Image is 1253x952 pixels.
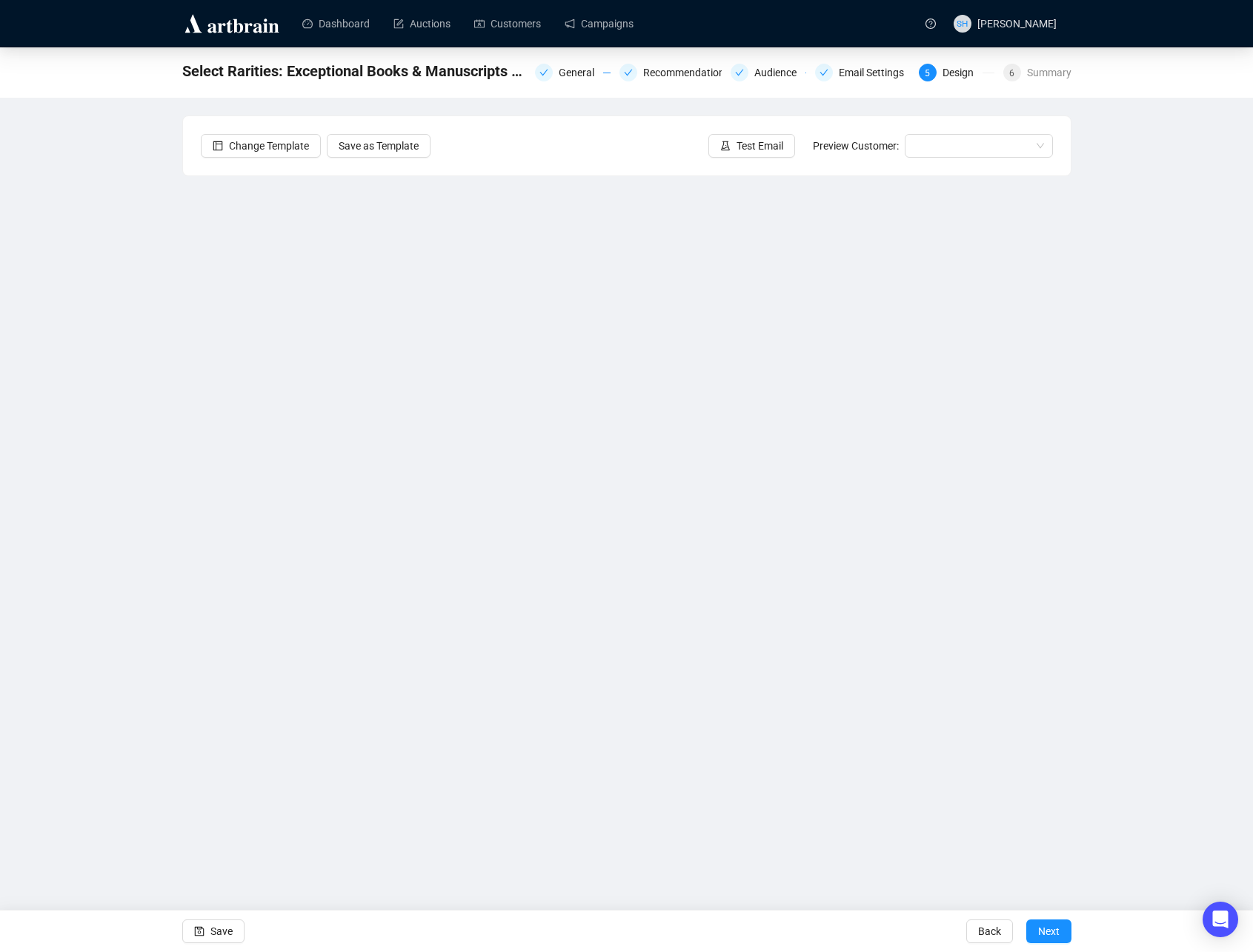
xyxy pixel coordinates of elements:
[820,68,828,77] span: check
[943,64,983,81] div: Design
[210,911,233,952] span: Save
[813,140,899,152] span: Preview Customer:
[182,919,245,943] button: Save
[201,134,321,158] button: Change Template
[1026,919,1071,943] button: Next
[839,64,913,81] div: Email Settings
[966,919,1013,943] button: Back
[925,68,930,78] span: 5
[925,19,936,29] span: question-circle
[1203,902,1238,937] div: Open Intercom Messenger
[182,59,526,83] span: Select Rarities: Exceptional Books & Manuscripts Campaign
[1038,911,1060,952] span: Next
[619,64,722,81] div: Recommendations
[919,64,994,81] div: 5Design
[1009,68,1014,78] span: 6
[731,64,806,81] div: Audience
[539,68,548,77] span: check
[535,64,611,81] div: General
[194,926,205,936] span: save
[229,138,309,154] span: Change Template
[735,68,744,77] span: check
[978,911,1001,952] span: Back
[302,4,370,43] a: Dashboard
[565,4,634,43] a: Campaigns
[213,141,223,151] span: layout
[754,64,805,81] div: Audience
[393,4,451,43] a: Auctions
[708,134,795,158] button: Test Email
[977,18,1057,30] span: [PERSON_NAME]
[327,134,431,158] button: Save as Template
[815,64,910,81] div: Email Settings
[643,64,739,81] div: Recommendations
[559,64,603,81] div: General
[339,138,419,154] span: Save as Template
[737,138,783,154] span: Test Email
[474,4,541,43] a: Customers
[1027,64,1071,81] div: Summary
[720,141,731,151] span: experiment
[182,12,282,36] img: logo
[624,68,633,77] span: check
[1003,64,1071,81] div: 6Summary
[957,16,968,30] span: SH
